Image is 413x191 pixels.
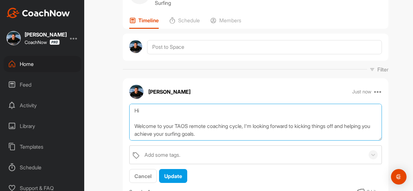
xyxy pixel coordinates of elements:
[4,159,81,175] div: Schedule
[25,32,67,37] div: [PERSON_NAME]
[148,88,190,96] p: [PERSON_NAME]
[134,173,152,179] span: Cancel
[377,66,388,73] p: Filter
[164,173,182,179] span: Update
[4,139,81,155] div: Templates
[129,169,157,183] button: Cancel
[352,89,372,95] p: Just now
[129,104,382,141] textarea: Hi Welcome to your TAOS remote coaching cycle, I'm looking forward to kicking things off and help...
[4,118,81,134] div: Library
[129,40,143,53] img: avatar
[50,39,60,45] img: CoachNow Pro
[4,77,81,93] div: Feed
[129,85,143,99] img: avatar
[4,97,81,113] div: Activity
[144,151,180,159] div: Add some tags.
[391,169,407,185] div: Open Intercom Messenger
[25,39,60,45] div: CoachNow
[4,56,81,72] div: Home
[138,17,159,24] p: Timeline
[6,8,70,18] img: CoachNow
[178,17,200,24] p: Schedule
[219,17,241,24] p: Members
[6,31,21,45] img: square_7c97db9faddccdac78ac4ef32c97342f.jpg
[159,169,187,183] button: Update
